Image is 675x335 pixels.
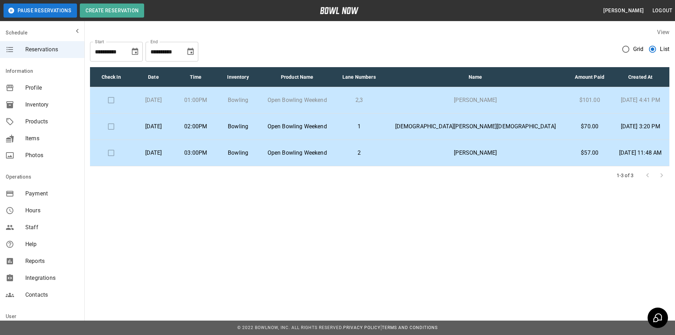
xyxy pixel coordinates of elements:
p: [DATE] [138,122,169,131]
img: logo [320,7,359,14]
p: [DEMOGRAPHIC_DATA][PERSON_NAME][DEMOGRAPHIC_DATA] [388,122,562,131]
th: Lane Numbers [335,67,383,87]
p: 2 [341,149,377,157]
button: Create Reservation [80,4,144,18]
p: Open Bowling Weekend [265,122,329,131]
button: Logout [650,4,675,17]
span: Grid [633,45,644,53]
p: [PERSON_NAME] [388,96,562,104]
span: Photos [25,151,79,160]
p: [DATE] [138,96,169,104]
th: Amount Paid [568,67,611,87]
span: Reports [25,257,79,265]
button: Pause Reservations [4,4,77,18]
p: [PERSON_NAME] [388,149,562,157]
span: Products [25,117,79,126]
span: Payment [25,189,79,198]
p: 01:00PM [180,96,211,104]
p: Bowling [223,149,253,157]
th: Inventory [217,67,259,87]
p: Open Bowling Weekend [265,96,329,104]
a: Privacy Policy [343,325,380,330]
a: Terms and Conditions [382,325,438,330]
span: © 2022 BowlNow, Inc. All Rights Reserved. [237,325,343,330]
p: Bowling [223,122,253,131]
p: $70.00 [573,122,606,131]
button: Choose date, selected date is Oct 12, 2025 [184,45,198,59]
label: View [657,29,669,36]
span: Reservations [25,45,79,54]
th: Name [383,67,568,87]
span: Inventory [25,101,79,109]
p: Bowling [223,96,253,104]
th: Created At [611,67,669,87]
th: Check In [90,67,132,87]
span: Staff [25,223,79,232]
span: Profile [25,84,79,92]
th: Date [132,67,174,87]
p: 1 [341,122,377,131]
p: 03:00PM [180,149,211,157]
th: Time [175,67,217,87]
p: 2,3 [341,96,377,104]
p: [DATE] 11:48 AM [617,149,664,157]
span: List [660,45,669,53]
button: [PERSON_NAME] [600,4,647,17]
p: $101.00 [573,96,606,104]
p: $57.00 [573,149,606,157]
p: [DATE] [138,149,169,157]
span: Hours [25,206,79,215]
span: Help [25,240,79,249]
button: Choose date, selected date is Oct 12, 2025 [128,45,142,59]
p: 02:00PM [180,122,211,131]
p: Open Bowling Weekend [265,149,329,157]
th: Product Name [259,67,335,87]
span: Integrations [25,274,79,282]
span: Contacts [25,291,79,299]
p: 1-3 of 3 [617,172,634,179]
span: Items [25,134,79,143]
p: [DATE] 3:20 PM [617,122,664,131]
p: [DATE] 4:41 PM [617,96,664,104]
